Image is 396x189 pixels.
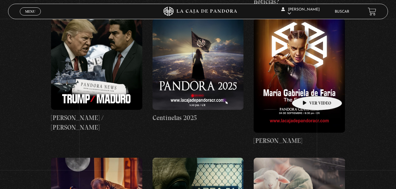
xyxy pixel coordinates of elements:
a: Buscar [335,10,349,14]
a: View your shopping cart [368,7,376,16]
span: Cerrar [23,15,38,19]
a: Centinelas 2025 [153,19,244,122]
a: [PERSON_NAME] / [PERSON_NAME] [51,19,142,132]
h4: Centinelas 2025 [153,113,244,123]
span: Menu [25,10,35,13]
h4: [PERSON_NAME] [254,136,345,146]
a: [PERSON_NAME] [254,19,345,145]
h4: [PERSON_NAME] / [PERSON_NAME] [51,113,142,132]
span: [PERSON_NAME] [281,8,320,15]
